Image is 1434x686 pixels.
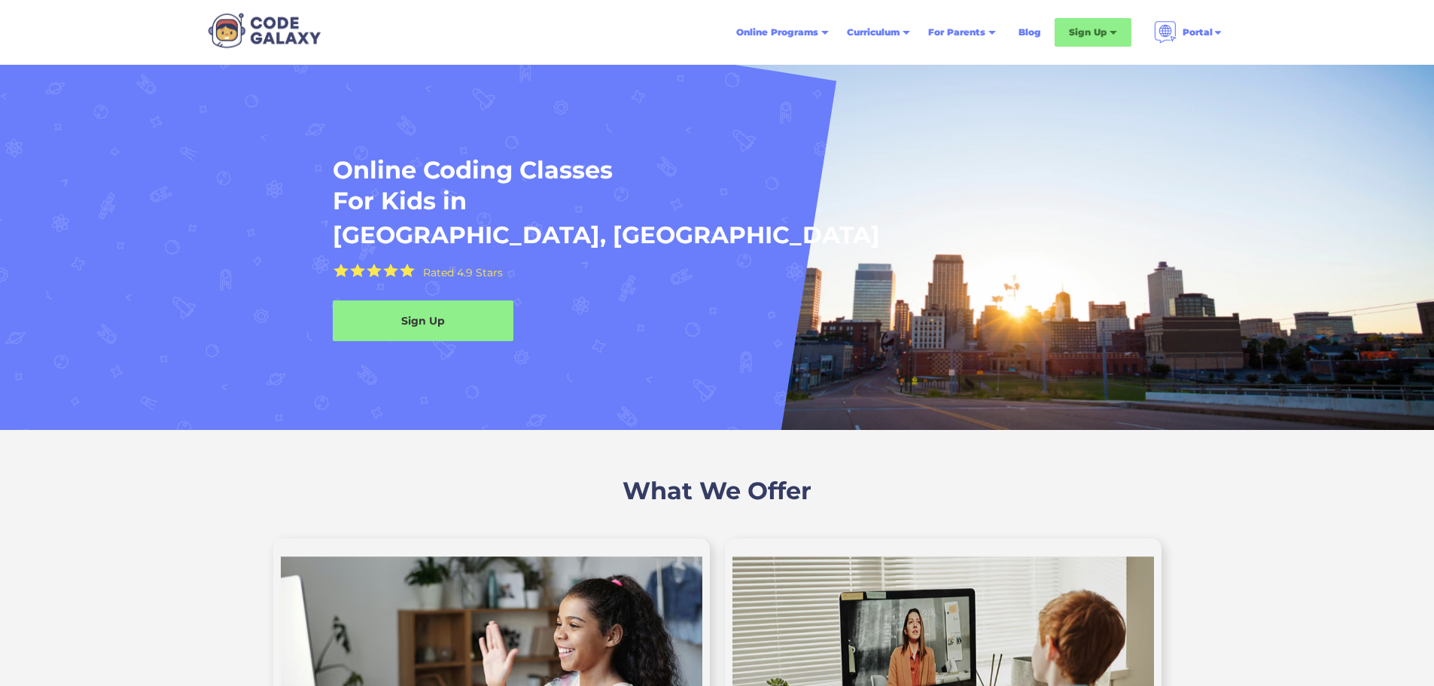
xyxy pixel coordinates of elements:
[1009,19,1050,46] a: Blog
[333,264,349,278] img: Yellow Star - the Code Galaxy
[383,264,398,278] img: Yellow Star - the Code Galaxy
[423,267,503,278] div: Rated 4.9 Stars
[1145,15,1232,50] div: Portal
[333,154,983,217] h1: Online Coding Classes For Kids in
[400,264,415,278] img: Yellow Star - the Code Galaxy
[367,264,382,278] img: Yellow Star - the Code Galaxy
[928,25,985,40] div: For Parents
[847,25,900,40] div: Curriculum
[736,25,818,40] div: Online Programs
[919,19,1005,46] div: For Parents
[727,19,838,46] div: Online Programs
[1183,25,1213,40] div: Portal
[333,220,880,251] h1: [GEOGRAPHIC_DATA], [GEOGRAPHIC_DATA]
[350,264,365,278] img: Yellow Star - the Code Galaxy
[1055,18,1131,47] div: Sign Up
[333,300,513,341] a: Sign Up
[333,313,513,328] div: Sign Up
[1069,25,1107,40] div: Sign Up
[838,19,919,46] div: Curriculum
